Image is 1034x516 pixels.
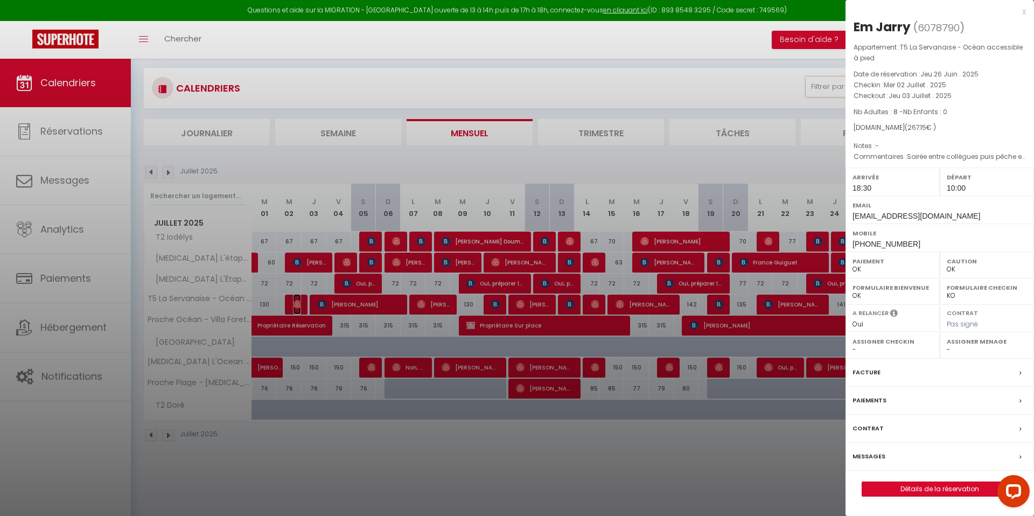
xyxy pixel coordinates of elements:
[920,69,979,79] span: Jeu 26 Juin . 2025
[913,20,965,35] span: ( )
[854,80,1026,90] p: Checkin :
[854,42,1026,64] p: Appartement :
[890,309,898,320] i: Sélectionner OUI si vous souhaiter envoyer les séquences de messages post-checkout
[846,5,1026,18] div: x
[854,43,1023,62] span: T5 La Servanaise - Océan accessible à pied
[853,282,933,293] label: Formulaire Bienvenue
[905,123,936,132] span: ( € )
[884,80,946,89] span: Mer 02 Juillet . 2025
[854,18,911,36] div: Em Jarry
[853,172,933,183] label: Arrivée
[854,141,1026,151] p: Notes :
[853,367,881,378] label: Facture
[853,395,886,406] label: Paiements
[854,90,1026,101] p: Checkout :
[853,309,889,318] label: A relancer
[947,256,1027,267] label: Caution
[875,141,879,150] span: -
[853,256,933,267] label: Paiement
[854,107,947,116] span: Nb Adultes : 8 -
[889,91,952,100] span: Jeu 03 Juillet . 2025
[947,282,1027,293] label: Formulaire Checkin
[853,228,1027,239] label: Mobile
[854,69,1026,80] p: Date de réservation :
[853,212,980,220] span: [EMAIL_ADDRESS][DOMAIN_NAME]
[989,471,1034,516] iframe: LiveChat chat widget
[862,482,1017,496] a: Détails de la réservation
[947,172,1027,183] label: Départ
[918,21,960,34] span: 6078790
[853,423,884,434] label: Contrat
[903,107,947,116] span: Nb Enfants : 0
[947,336,1027,347] label: Assigner Menage
[854,123,1026,133] div: [DOMAIN_NAME]
[853,451,885,462] label: Messages
[947,309,978,316] label: Contrat
[947,319,978,329] span: Pas signé
[862,482,1018,497] button: Détails de la réservation
[854,151,1026,162] p: Commentaires :
[853,336,933,347] label: Assigner Checkin
[853,200,1027,211] label: Email
[947,184,966,192] span: 10:00
[853,240,920,248] span: [PHONE_NUMBER]
[907,123,926,132] span: 267.15
[853,184,871,192] span: 18:30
